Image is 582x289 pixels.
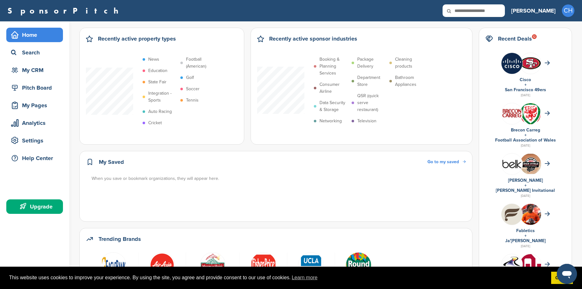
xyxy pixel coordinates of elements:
[498,34,532,43] h2: Recent Deals
[520,77,531,82] a: Cisco
[520,204,541,229] img: Ja'marr chase
[501,53,523,74] img: Jmyca1yn 400x400
[357,118,376,125] p: Television
[6,63,63,77] a: My CRM
[562,4,574,17] span: CH
[520,57,541,69] img: Data?1415805694
[9,64,63,76] div: My CRM
[92,175,466,182] div: When you save or bookmark organizations, they will appear here.
[501,204,523,225] img: Hb geub1 400x400
[148,119,162,126] p: Cricket
[149,252,175,278] img: 23888 10151342630547387 1890378799 n
[557,264,577,284] iframe: Button to launch messaging window
[346,252,371,278] img: Open uri20141112 50798 c9bo5t
[6,199,63,214] a: Upgrade
[501,153,523,175] img: L 1bnuap 400x400
[524,183,527,188] a: +
[9,29,63,41] div: Home
[524,132,527,138] a: +
[505,87,546,92] a: San Francisco 49ers
[319,56,348,77] p: Booking & Planning Services
[338,252,379,277] a: Open uri20141112 50798 c9bo5t
[9,117,63,129] div: Analytics
[520,103,541,127] img: 170px football association of wales logo.svg
[357,74,386,88] p: Department Store
[148,67,167,74] p: Education
[496,188,555,193] a: [PERSON_NAME] Invitational
[511,6,556,15] h3: [PERSON_NAME]
[99,158,124,166] h2: My Saved
[6,133,63,148] a: Settings
[142,252,183,277] a: 23888 10151342630547387 1890378799 n
[9,82,63,93] div: Pitch Board
[485,193,565,199] div: [DATE]
[505,238,546,243] a: Ja'[PERSON_NAME]
[485,92,565,98] div: [DATE]
[319,118,342,125] p: Networking
[186,74,194,81] p: Golf
[148,108,172,115] p: Auto Racing
[9,47,63,58] div: Search
[551,272,573,284] a: dismiss cookie message
[6,116,63,130] a: Analytics
[6,28,63,42] a: Home
[189,252,236,277] a: Mountain mike's pizza logo
[319,99,348,113] p: Data Security & Storage
[100,252,126,278] img: Eag
[395,56,424,70] p: Cleaning products
[148,90,177,104] p: Integration - Sports
[186,86,200,92] p: Soccer
[148,79,167,86] p: State Fair
[251,252,276,278] img: Data
[357,92,386,113] p: QSR (quick serve restaurant)
[6,151,63,165] a: Help Center
[186,97,199,104] p: Tennis
[427,159,459,164] span: Go to my saved
[485,243,565,249] div: [DATE]
[357,56,386,70] p: Package Delivery
[9,153,63,164] div: Help Center
[532,34,537,39] div: 12
[427,158,466,165] a: Go to my saved
[319,81,348,95] p: Consumer Airline
[6,81,63,95] a: Pitch Board
[8,7,122,15] a: SponsorPitch
[9,135,63,146] div: Settings
[99,235,141,243] h2: Trending Brands
[148,56,159,63] p: News
[92,252,135,277] a: Eag
[200,252,226,278] img: Mountain mike's pizza logo
[485,143,565,148] div: [DATE]
[243,252,284,277] a: Data
[524,233,527,238] a: +
[269,34,357,43] h2: Recently active sponsor industries
[9,201,63,212] div: Upgrade
[511,4,556,18] a: [PERSON_NAME]
[520,154,541,174] img: Cleanshot 2025 09 07 at 20.31.59 2x
[395,74,424,88] p: Bathroom Appliances
[524,82,527,87] a: +
[501,257,523,273] img: Data
[501,103,523,124] img: Fvoowbej 400x400
[520,254,541,283] img: Data?1415805766
[291,252,331,277] a: Ucla health logo
[516,228,535,233] a: Fabletics
[6,45,63,60] a: Search
[511,127,540,133] a: Brecon Carreg
[495,137,556,143] a: Football Association of Wales
[298,252,324,278] img: Ucla health logo
[186,56,215,70] p: Football (American)
[508,178,543,183] a: [PERSON_NAME]
[9,100,63,111] div: My Pages
[291,273,319,282] a: learn more about cookies
[98,34,176,43] h2: Recently active property types
[9,273,546,282] span: This website uses cookies to improve your experience. By using the site, you agree and provide co...
[6,98,63,113] a: My Pages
